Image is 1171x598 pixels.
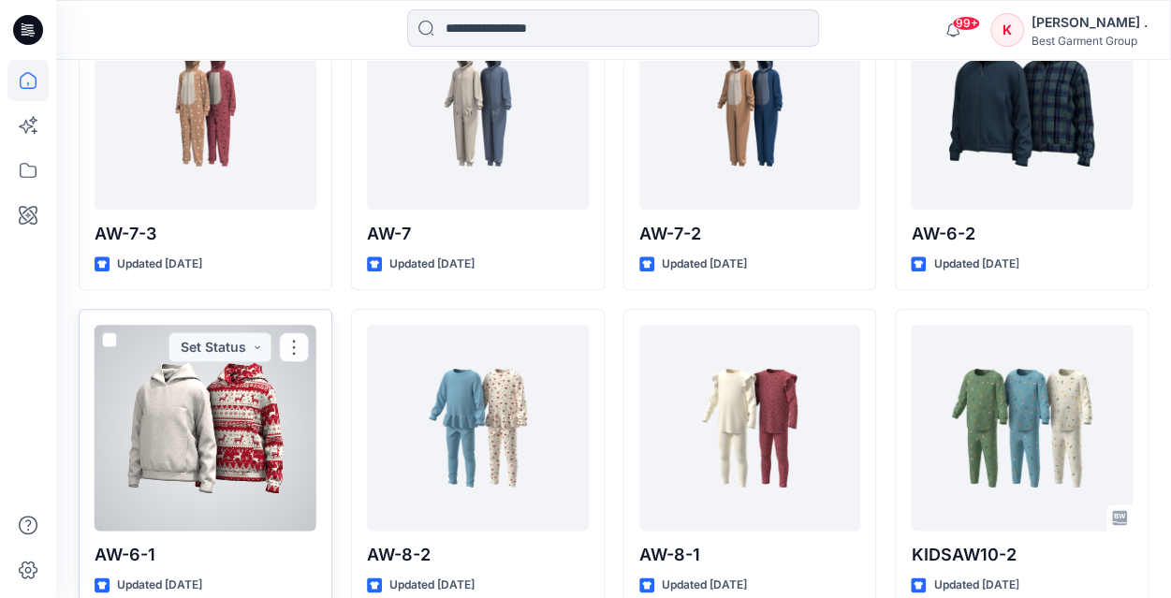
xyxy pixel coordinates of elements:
[367,542,589,568] p: AW-8-2
[639,325,861,531] a: AW-8-1
[95,325,316,531] a: AW-6-1
[911,325,1133,531] a: KIDSAW10-2
[1032,34,1148,48] div: Best Garment Group
[117,576,202,595] p: Updated [DATE]
[639,542,861,568] p: AW-8-1
[1032,11,1148,34] div: [PERSON_NAME] .
[367,221,589,247] p: AW-7
[639,4,861,210] a: AW-7-2
[389,576,475,595] p: Updated [DATE]
[117,255,202,274] p: Updated [DATE]
[662,255,747,274] p: Updated [DATE]
[95,542,316,568] p: AW-6-1
[95,4,316,210] a: AW-7-3
[911,221,1133,247] p: AW-6-2
[933,255,1018,274] p: Updated [DATE]
[662,576,747,595] p: Updated [DATE]
[911,542,1133,568] p: KIDSAW10-2
[952,16,980,31] span: 99+
[367,325,589,531] a: AW-8-2
[639,221,861,247] p: AW-7-2
[990,13,1024,47] div: K
[367,4,589,210] a: AW-7
[911,4,1133,210] a: AW-6-2
[95,221,316,247] p: AW-7-3
[389,255,475,274] p: Updated [DATE]
[933,576,1018,595] p: Updated [DATE]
